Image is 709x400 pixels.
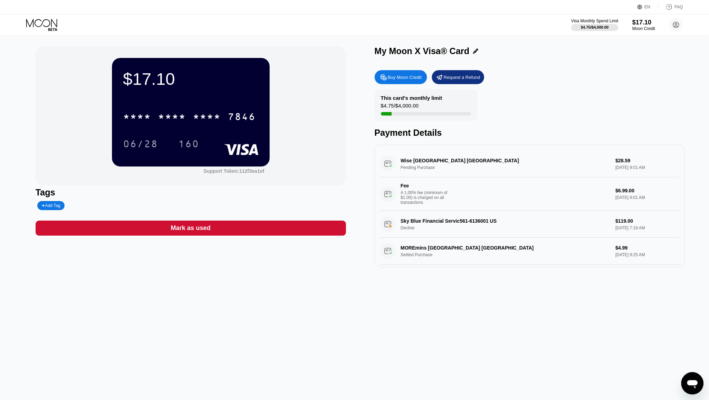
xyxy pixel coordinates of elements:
[615,195,679,200] div: [DATE] 9:01 AM
[118,135,163,153] div: 06/28
[42,203,60,208] div: Add Tag
[401,183,450,188] div: Fee
[173,135,204,153] div: 160
[36,187,346,198] div: Tags
[228,112,256,123] div: 7846
[171,224,211,232] div: Mark as used
[123,139,158,150] div: 06/28
[37,201,65,210] div: Add Tag
[375,70,427,84] div: Buy Moon Credit
[401,190,453,205] div: A 1.00% fee (minimum of $1.00) is charged on all transactions
[375,128,685,138] div: Payment Details
[571,18,618,31] div: Visa Monthly Spend Limit$4.75/$4,000.00
[571,18,618,23] div: Visa Monthly Spend Limit
[380,265,679,298] div: FeeA 1.00% fee (minimum of $1.00) is charged on all transactions$1.00[DATE] 9:25 AM
[644,5,650,9] div: EN
[204,168,264,174] div: Support Token:112f3ea1ef
[388,74,422,80] div: Buy Moon Credit
[444,74,480,80] div: Request a Refund
[658,3,683,10] div: FAQ
[681,372,703,394] iframe: Button to launch messaging window
[380,177,679,211] div: FeeA 1.00% fee (minimum of $1.00) is charged on all transactions$6.99.00[DATE] 9:01 AM
[36,221,346,236] div: Mark as used
[632,19,655,26] div: $17.10
[204,168,264,174] div: Support Token: 112f3ea1ef
[581,25,609,29] div: $4.75 / $4,000.00
[615,188,679,193] div: $6.99.00
[375,46,469,56] div: My Moon X Visa® Card
[381,103,418,112] div: $4.75 / $4,000.00
[674,5,683,9] div: FAQ
[632,19,655,31] div: $17.10Moon Credit
[178,139,199,150] div: 160
[381,95,442,101] div: This card’s monthly limit
[432,70,484,84] div: Request a Refund
[123,69,258,89] div: $17.10
[632,26,655,31] div: Moon Credit
[637,3,658,10] div: EN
